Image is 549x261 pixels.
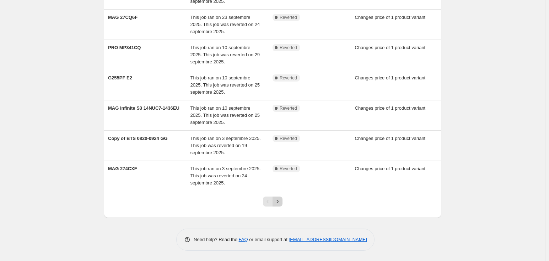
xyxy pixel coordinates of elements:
span: Reverted [280,45,297,51]
span: Changes price of 1 product variant [355,105,426,111]
span: Reverted [280,105,297,111]
span: This job ran on 10 septembre 2025. This job was reverted on 25 septembre 2025. [190,75,260,95]
span: Changes price of 1 product variant [355,15,426,20]
span: Need help? Read the [194,237,239,242]
span: This job ran on 10 septembre 2025. This job was reverted on 25 septembre 2025. [190,105,260,125]
span: Reverted [280,166,297,172]
button: Next [273,197,282,207]
span: MAG 27CQ6F [108,15,138,20]
a: FAQ [239,237,248,242]
span: MAG 274CXF [108,166,137,171]
span: Copy of BTS 0820-0924 GG [108,136,168,141]
span: This job ran on 10 septembre 2025. This job was reverted on 29 septembre 2025. [190,45,260,64]
span: Reverted [280,15,297,20]
span: or email support at [248,237,289,242]
span: This job ran on 3 septembre 2025. This job was reverted on 24 septembre 2025. [190,166,261,186]
span: MAG Infinite S3 14NUC7-1436EU [108,105,179,111]
span: G255PF E2 [108,75,132,80]
a: [EMAIL_ADDRESS][DOMAIN_NAME] [289,237,367,242]
span: Changes price of 1 product variant [355,45,426,50]
span: PRO MP341CQ [108,45,141,50]
span: Reverted [280,136,297,141]
span: Changes price of 1 product variant [355,136,426,141]
span: Reverted [280,75,297,81]
span: Changes price of 1 product variant [355,166,426,171]
nav: Pagination [263,197,282,207]
span: This job ran on 3 septembre 2025. This job was reverted on 19 septembre 2025. [190,136,261,155]
span: This job ran on 23 septembre 2025. This job was reverted on 24 septembre 2025. [190,15,260,34]
span: Changes price of 1 product variant [355,75,426,80]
